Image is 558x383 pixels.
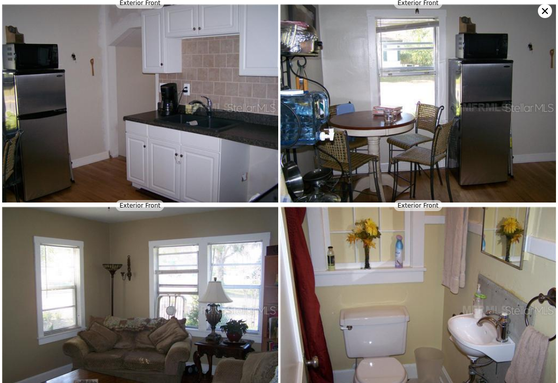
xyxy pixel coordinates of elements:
[116,200,164,211] div: Exterior Front
[394,200,442,211] div: Exterior Front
